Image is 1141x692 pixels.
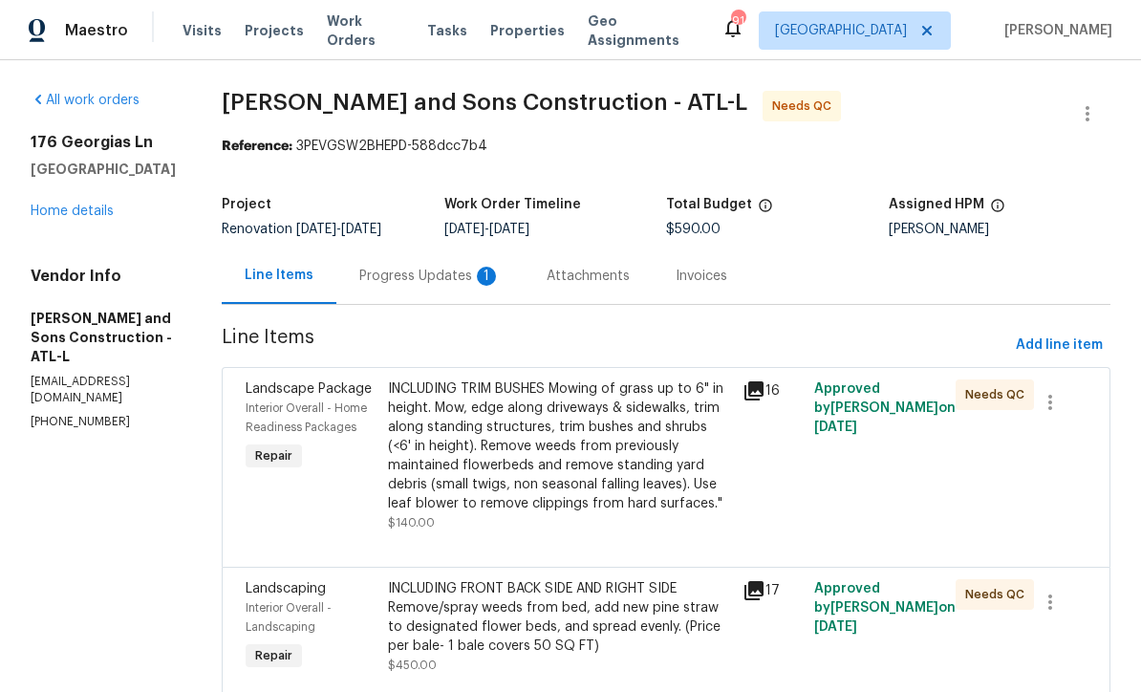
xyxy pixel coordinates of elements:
[246,602,332,633] span: Interior Overall - Landscaping
[814,382,956,434] span: Approved by [PERSON_NAME] on
[743,579,802,602] div: 17
[489,223,529,236] span: [DATE]
[222,91,747,114] span: [PERSON_NAME] and Sons Construction - ATL-L
[65,21,128,40] span: Maestro
[444,198,581,211] h5: Work Order Timeline
[222,328,1008,363] span: Line Items
[477,267,496,286] div: 1
[814,620,857,634] span: [DATE]
[31,205,114,218] a: Home details
[245,21,304,40] span: Projects
[296,223,381,236] span: -
[965,385,1032,404] span: Needs QC
[388,579,732,656] div: INCLUDING FRONT BACK SIDE AND RIGHT SIDE Remove/spray weeds from bed, add new pine straw to desig...
[31,414,176,430] p: [PHONE_NUMBER]
[743,379,802,402] div: 16
[965,585,1032,604] span: Needs QC
[444,223,484,236] span: [DATE]
[31,94,140,107] a: All work orders
[772,97,839,116] span: Needs QC
[246,382,372,396] span: Landscape Package
[296,223,336,236] span: [DATE]
[248,446,300,465] span: Repair
[359,267,501,286] div: Progress Updates
[327,11,404,50] span: Work Orders
[814,582,956,634] span: Approved by [PERSON_NAME] on
[814,421,857,434] span: [DATE]
[666,198,752,211] h5: Total Budget
[388,379,732,513] div: INCLUDING TRIM BUSHES Mowing of grass up to 6" in height. Mow, edge along driveways & sidewalks, ...
[31,374,176,406] p: [EMAIL_ADDRESS][DOMAIN_NAME]
[990,198,1005,223] span: The hpm assigned to this work order.
[490,21,565,40] span: Properties
[758,198,773,223] span: The total cost of line items that have been proposed by Opendoor. This sum includes line items th...
[588,11,699,50] span: Geo Assignments
[183,21,222,40] span: Visits
[222,198,271,211] h5: Project
[222,223,381,236] span: Renovation
[666,223,721,236] span: $590.00
[1016,334,1103,357] span: Add line item
[246,402,367,433] span: Interior Overall - Home Readiness Packages
[1008,328,1110,363] button: Add line item
[31,160,176,179] h5: [GEOGRAPHIC_DATA]
[31,133,176,152] h2: 176 Georgias Ln
[731,11,744,31] div: 91
[245,266,313,285] div: Line Items
[222,137,1110,156] div: 3PEVGSW2BHEPD-588dcc7b4
[222,140,292,153] b: Reference:
[997,21,1112,40] span: [PERSON_NAME]
[388,660,437,671] span: $450.00
[889,223,1111,236] div: [PERSON_NAME]
[427,24,467,37] span: Tasks
[246,582,326,595] span: Landscaping
[889,198,984,211] h5: Assigned HPM
[775,21,907,40] span: [GEOGRAPHIC_DATA]
[341,223,381,236] span: [DATE]
[31,309,176,366] h5: [PERSON_NAME] and Sons Construction - ATL-L
[248,646,300,665] span: Repair
[444,223,529,236] span: -
[388,517,435,529] span: $140.00
[547,267,630,286] div: Attachments
[676,267,727,286] div: Invoices
[31,267,176,286] h4: Vendor Info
